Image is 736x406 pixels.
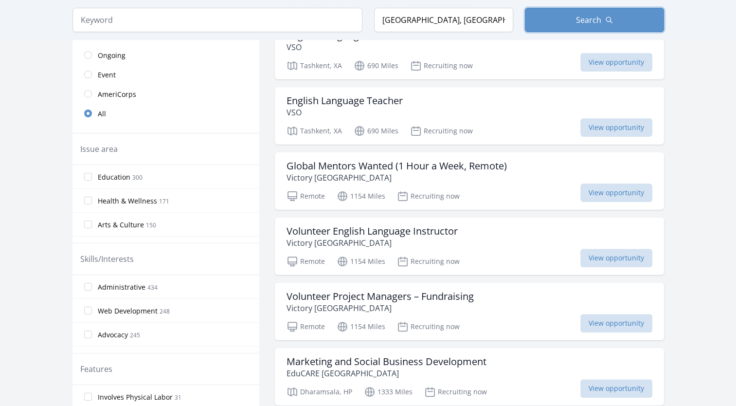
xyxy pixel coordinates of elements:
[364,386,413,398] p: 1333 Miles
[160,307,170,315] span: 248
[354,60,398,72] p: 690 Miles
[397,321,460,332] p: Recruiting now
[397,256,460,267] p: Recruiting now
[72,104,259,123] a: All
[287,190,325,202] p: Remote
[424,386,487,398] p: Recruiting now
[287,368,486,379] p: EduCARE [GEOGRAPHIC_DATA]
[275,152,664,210] a: Global Mentors Wanted (1 Hour a Week, Remote) Victory [GEOGRAPHIC_DATA] Remote 1154 Miles Recruit...
[580,314,652,332] span: View opportunity
[98,51,126,60] span: Ongoing
[287,160,507,172] h3: Global Mentors Wanted (1 Hour a Week, Remote)
[84,393,92,401] input: Involves Physical Labor 31
[287,302,474,314] p: Victory [GEOGRAPHIC_DATA]
[147,283,158,292] span: 434
[80,363,112,375] legend: Features
[580,53,652,72] span: View opportunity
[275,283,664,340] a: Volunteer Project Managers – Fundraising Victory [GEOGRAPHIC_DATA] Remote 1154 Miles Recruiting n...
[287,256,325,267] p: Remote
[132,173,143,182] span: 300
[287,107,403,118] p: VSO
[354,125,398,137] p: 690 Miles
[275,87,664,145] a: English Language Teacher VSO Tashkent, XA 690 Miles Recruiting now View opportunity
[287,321,325,332] p: Remote
[72,8,362,32] input: Keyword
[337,256,385,267] p: 1154 Miles
[98,196,157,206] span: Health & Wellness
[175,393,181,402] span: 31
[287,60,342,72] p: Tashkent, XA
[337,321,385,332] p: 1154 Miles
[287,225,458,237] h3: Volunteer English Language Instructor
[410,125,473,137] p: Recruiting now
[287,41,403,53] p: VSO
[287,125,342,137] p: Tashkent, XA
[84,197,92,204] input: Health & Wellness 171
[287,386,352,398] p: Dharamsala, HP
[84,283,92,291] input: Administrative 434
[287,291,474,302] h3: Volunteer Project Managers – Fundraising
[337,190,385,202] p: 1154 Miles
[576,14,601,26] span: Search
[98,330,128,340] span: Advocacy
[275,348,664,406] a: Marketing and Social Business Development EduCARE [GEOGRAPHIC_DATA] Dharamsala, HP 1333 Miles Rec...
[580,118,652,137] span: View opportunity
[580,379,652,398] span: View opportunity
[84,173,92,181] input: Education 300
[84,221,92,228] input: Arts & Culture 150
[287,95,403,107] h3: English Language Teacher
[84,331,92,338] input: Advocacy 245
[275,218,664,275] a: Volunteer English Language Instructor Victory [GEOGRAPHIC_DATA] Remote 1154 Miles Recruiting now ...
[146,221,156,229] span: 150
[374,8,513,32] input: Location
[98,109,106,119] span: All
[98,172,130,182] span: Education
[275,22,664,79] a: English Language Teacher VSO Tashkent, XA 690 Miles Recruiting now View opportunity
[80,143,118,155] legend: Issue area
[130,331,140,339] span: 245
[80,253,134,265] legend: Skills/Interests
[72,65,259,84] a: Event
[287,237,458,249] p: Victory [GEOGRAPHIC_DATA]
[287,356,486,368] h3: Marketing and Social Business Development
[410,60,473,72] p: Recruiting now
[98,282,145,292] span: Administrative
[72,45,259,65] a: Ongoing
[397,190,460,202] p: Recruiting now
[159,197,169,205] span: 171
[72,84,259,104] a: AmeriCorps
[287,172,507,184] p: Victory [GEOGRAPHIC_DATA]
[287,30,403,41] h3: English Language Teacher
[84,307,92,314] input: Web Development 248
[98,392,173,402] span: Involves Physical Labor
[98,90,136,99] span: AmeriCorps
[98,70,116,80] span: Event
[580,249,652,267] span: View opportunity
[525,8,664,32] button: Search
[580,184,652,202] span: View opportunity
[98,220,144,230] span: Arts & Culture
[98,306,158,316] span: Web Development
